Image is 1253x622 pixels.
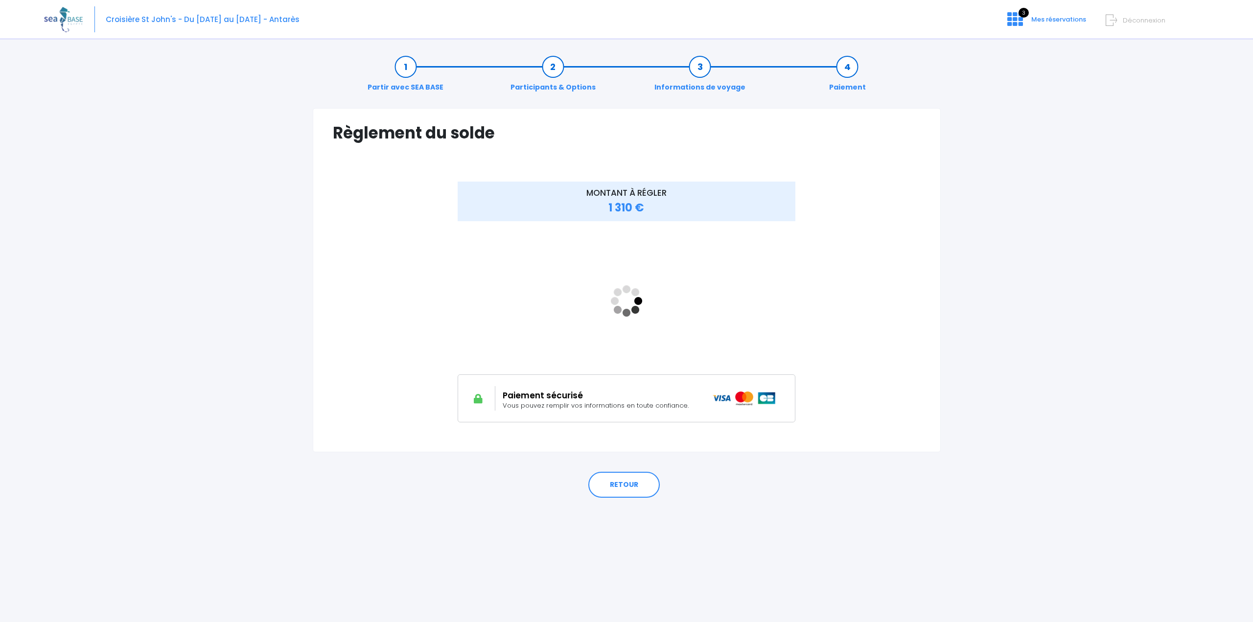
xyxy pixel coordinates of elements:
[1019,8,1029,18] span: 3
[586,187,667,199] span: MONTANT À RÉGLER
[1031,15,1086,24] span: Mes réservations
[363,62,448,92] a: Partir avec SEA BASE
[458,228,796,374] iframe: <!-- //required -->
[503,401,689,410] span: Vous pouvez remplir vos informations en toute confiance.
[503,391,697,400] h2: Paiement sécurisé
[608,200,644,215] span: 1 310 €
[506,62,601,92] a: Participants & Options
[588,472,660,498] a: RETOUR
[1123,16,1165,25] span: Déconnexion
[824,62,871,92] a: Paiement
[650,62,750,92] a: Informations de voyage
[333,123,921,142] h1: Règlement du solde
[713,392,777,405] img: icons_paiement_securise@2x.png
[999,18,1092,27] a: 3 Mes réservations
[106,14,300,24] span: Croisière St John's - Du [DATE] au [DATE] - Antarès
